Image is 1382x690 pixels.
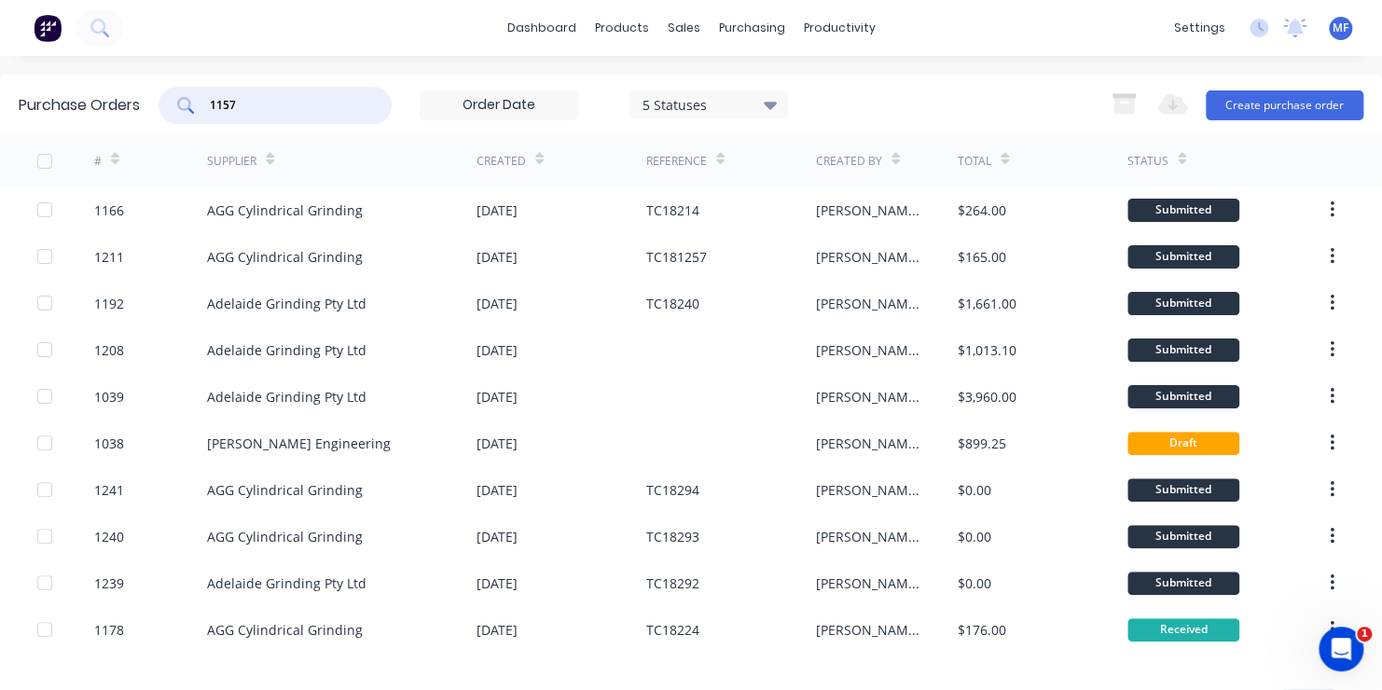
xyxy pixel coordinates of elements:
[94,200,124,220] div: 1166
[816,620,920,640] div: [PERSON_NAME]
[207,294,366,313] div: Adelaide Grinding Pty Ltd
[94,387,124,407] div: 1039
[477,620,518,640] div: [DATE]
[646,153,707,170] div: Reference
[646,294,699,313] div: TC18240
[477,480,518,500] div: [DATE]
[207,620,363,640] div: AGG Cylindrical Grinding
[816,294,920,313] div: [PERSON_NAME]
[477,153,526,170] div: Created
[94,247,124,267] div: 1211
[1206,90,1363,120] button: Create purchase order
[816,480,920,500] div: [PERSON_NAME]
[1127,525,1239,548] div: Submitted
[658,14,710,42] div: sales
[498,14,586,42] a: dashboard
[958,340,1016,360] div: $1,013.10
[1127,153,1168,170] div: Status
[958,153,991,170] div: Total
[1333,20,1348,36] span: MF
[94,294,124,313] div: 1192
[19,94,140,117] div: Purchase Orders
[643,94,776,114] div: 5 Statuses
[94,573,124,593] div: 1239
[477,434,518,453] div: [DATE]
[795,14,885,42] div: productivity
[816,340,920,360] div: [PERSON_NAME]
[207,480,363,500] div: AGG Cylindrical Grinding
[207,200,363,220] div: AGG Cylindrical Grinding
[958,527,991,546] div: $0.00
[477,387,518,407] div: [DATE]
[958,387,1016,407] div: $3,960.00
[94,153,102,170] div: #
[1127,572,1239,595] div: Submitted
[477,340,518,360] div: [DATE]
[816,527,920,546] div: [PERSON_NAME]
[646,573,699,593] div: TC18292
[816,200,920,220] div: [PERSON_NAME]
[646,200,699,220] div: TC18214
[94,620,124,640] div: 1178
[958,247,1006,267] div: $165.00
[816,434,920,453] div: [PERSON_NAME]
[1127,338,1239,362] div: Submitted
[477,527,518,546] div: [DATE]
[207,573,366,593] div: Adelaide Grinding Pty Ltd
[208,96,363,115] input: Search purchase orders...
[816,153,882,170] div: Created By
[207,434,391,453] div: [PERSON_NAME] Engineering
[958,200,1006,220] div: $264.00
[34,14,62,42] img: Factory
[207,153,256,170] div: Supplier
[816,573,920,593] div: [PERSON_NAME]
[94,480,124,500] div: 1241
[1127,292,1239,315] div: Submitted
[1127,385,1239,408] div: Submitted
[207,340,366,360] div: Adelaide Grinding Pty Ltd
[1319,627,1363,671] iframe: Intercom live chat
[958,294,1016,313] div: $1,661.00
[646,620,699,640] div: TC18224
[477,247,518,267] div: [DATE]
[207,527,363,546] div: AGG Cylindrical Grinding
[207,387,366,407] div: Adelaide Grinding Pty Ltd
[1127,199,1239,222] div: Submitted
[94,434,124,453] div: 1038
[477,294,518,313] div: [DATE]
[646,527,699,546] div: TC18293
[646,247,707,267] div: TC181257
[207,247,363,267] div: AGG Cylindrical Grinding
[421,91,577,119] input: Order Date
[958,620,1006,640] div: $176.00
[816,387,920,407] div: [PERSON_NAME]
[958,573,991,593] div: $0.00
[1127,245,1239,269] div: Submitted
[477,573,518,593] div: [DATE]
[586,14,658,42] div: products
[958,434,1006,453] div: $899.25
[1127,618,1239,642] div: Received
[958,480,991,500] div: $0.00
[1127,478,1239,502] div: Submitted
[477,200,518,220] div: [DATE]
[816,247,920,267] div: [PERSON_NAME]
[1165,14,1235,42] div: settings
[94,340,124,360] div: 1208
[710,14,795,42] div: purchasing
[94,527,124,546] div: 1240
[1357,627,1372,642] span: 1
[646,480,699,500] div: TC18294
[1127,432,1239,455] div: Draft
